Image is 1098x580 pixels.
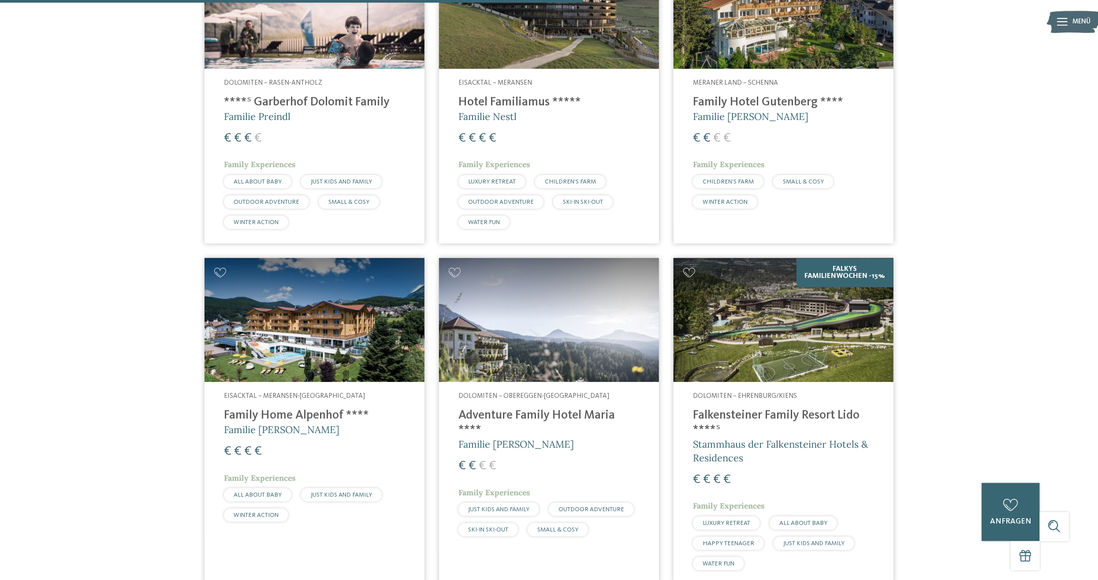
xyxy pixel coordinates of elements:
[469,132,476,145] span: €
[693,408,874,438] h4: Falkensteiner Family Resort Lido ****ˢ
[458,110,517,123] span: Familie Nestl
[779,520,827,526] span: ALL ABOUT BABY
[693,501,765,511] span: Family Experiences
[458,487,530,498] span: Family Experiences
[723,473,731,486] span: €
[234,492,282,498] span: ALL ABOUT BABY
[234,199,299,205] span: OUTDOOR ADVENTURE
[458,159,530,169] span: Family Experiences
[703,132,711,145] span: €
[458,132,466,145] span: €
[468,527,508,533] span: SKI-IN SKI-OUT
[458,393,609,400] span: Dolomiten – Obereggen-[GEOGRAPHIC_DATA]
[713,132,721,145] span: €
[224,132,231,145] span: €
[439,258,659,382] img: Adventure Family Hotel Maria ****
[703,561,734,567] span: WATER FUN
[224,393,365,400] span: Eisacktal – Meransen-[GEOGRAPHIC_DATA]
[311,492,372,498] span: JUST KIDS AND FAMILY
[545,179,596,185] span: CHILDREN’S FARM
[713,473,721,486] span: €
[703,179,754,185] span: CHILDREN’S FARM
[458,438,574,450] span: Familie [PERSON_NAME]
[558,506,624,513] span: OUTDOOR ADVENTURE
[234,512,279,518] span: WINTER ACTION
[479,132,486,145] span: €
[982,483,1040,541] a: anfragen
[693,159,765,169] span: Family Experiences
[674,258,893,382] img: Familienhotels gesucht? Hier findet ihr die besten!
[990,518,1031,525] span: anfragen
[234,219,279,225] span: WINTER ACTION
[693,79,778,86] span: Meraner Land – Schenna
[244,445,252,458] span: €
[783,540,845,546] span: JUST KIDS AND FAMILY
[224,79,322,86] span: Dolomiten – Rasen-Antholz
[311,179,372,185] span: JUST KIDS AND FAMILY
[224,473,296,483] span: Family Experiences
[224,95,405,110] h4: ****ˢ Garberhof Dolomit Family
[234,179,282,185] span: ALL ABOUT BABY
[468,179,516,185] span: LUXURY RETREAT
[328,199,369,205] span: SMALL & COSY
[458,79,532,86] span: Eisacktal – Meransen
[693,393,797,400] span: Dolomiten – Ehrenburg/Kiens
[693,438,868,464] span: Stammhaus der Falkensteiner Hotels & Residences
[703,473,711,486] span: €
[224,110,290,123] span: Familie Preindl
[468,506,529,513] span: JUST KIDS AND FAMILY
[469,460,476,472] span: €
[563,199,603,205] span: SKI-IN SKI-OUT
[468,199,534,205] span: OUTDOOR ADVENTURE
[537,527,578,533] span: SMALL & COSY
[703,540,754,546] span: HAPPY TEENAGER
[234,445,242,458] span: €
[693,95,874,110] h4: Family Hotel Gutenberg ****
[254,445,262,458] span: €
[224,423,339,436] span: Familie [PERSON_NAME]
[234,132,242,145] span: €
[479,460,486,472] span: €
[723,132,731,145] span: €
[703,520,750,526] span: LUXURY RETREAT
[693,110,808,123] span: Familie [PERSON_NAME]
[693,473,700,486] span: €
[458,460,466,472] span: €
[489,460,496,472] span: €
[489,132,496,145] span: €
[224,408,405,423] h4: Family Home Alpenhof ****
[468,219,500,225] span: WATER FUN
[783,179,824,185] span: SMALL & COSY
[254,132,262,145] span: €
[703,199,748,205] span: WINTER ACTION
[244,132,252,145] span: €
[205,258,424,382] img: Family Home Alpenhof ****
[458,408,640,438] h4: Adventure Family Hotel Maria ****
[693,132,700,145] span: €
[224,159,296,169] span: Family Experiences
[224,445,231,458] span: €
